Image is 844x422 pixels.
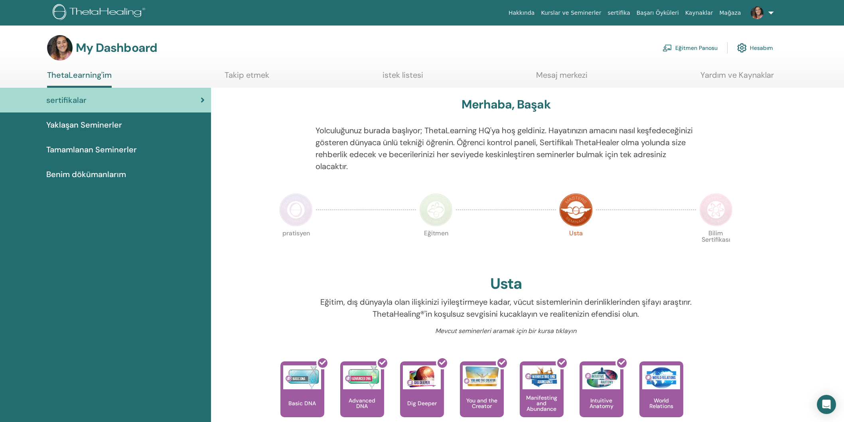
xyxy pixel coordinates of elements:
[316,296,696,320] p: Eğitim, dış dünyayla olan ilişkinizi iyileştirmeye kadar, vücut sistemlerinin derinliklerinden şi...
[76,41,157,55] h3: My Dashboard
[699,230,733,264] p: Bilim Sertifikası
[46,168,126,180] span: Benim dökümanlarım
[699,193,733,227] img: Certificate of Science
[682,6,716,20] a: Kaynaklar
[639,398,683,409] p: World Relations
[279,230,313,264] p: pratisyen
[582,365,620,389] img: Intuitive Anatomy
[490,275,522,293] h2: Usta
[663,44,672,51] img: chalkboard-teacher.svg
[520,395,564,412] p: Manifesting and Abundance
[47,70,112,88] a: ThetaLearning'im
[580,398,623,409] p: Intuitive Anatomy
[538,6,604,20] a: Kurslar ve Seminerler
[46,94,87,106] span: sertifikalar
[633,6,682,20] a: Başarı Öyküleri
[279,193,313,227] img: Practitioner
[419,230,453,264] p: Eğitmen
[283,365,321,389] img: Basic DNA
[316,326,696,336] p: Mevcut seminerleri aramak için bir kursa tıklayın
[663,39,718,57] a: Eğitmen Panosu
[340,398,384,409] p: Advanced DNA
[404,400,440,406] p: Dig Deeper
[716,6,744,20] a: Mağaza
[737,41,747,55] img: cog.svg
[46,119,122,131] span: Yaklaşan Seminerler
[53,4,148,22] img: logo.png
[536,70,588,86] a: Mesaj merkezi
[559,193,593,227] img: Master
[642,365,680,389] img: World Relations
[523,365,560,389] img: Manifesting and Abundance
[737,39,773,57] a: Hesabım
[419,193,453,227] img: Instructor
[47,35,73,61] img: default.jpg
[559,230,593,264] p: Usta
[461,97,550,112] h3: Merhaba, Başak
[604,6,633,20] a: sertifika
[225,70,269,86] a: Takip etmek
[46,144,137,156] span: Tamamlanan Seminerler
[343,365,381,389] img: Advanced DNA
[460,398,504,409] p: You and the Creator
[463,365,501,387] img: You and the Creator
[383,70,423,86] a: istek listesi
[505,6,538,20] a: Hakkında
[751,6,763,19] img: default.jpg
[403,365,441,389] img: Dig Deeper
[817,395,836,414] div: Open Intercom Messenger
[316,124,696,172] p: Yolculuğunuz burada başlıyor; ThetaLearning HQ'ya hoş geldiniz. Hayatınızın amacını nasıl keşfede...
[700,70,774,86] a: Yardım ve Kaynaklar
